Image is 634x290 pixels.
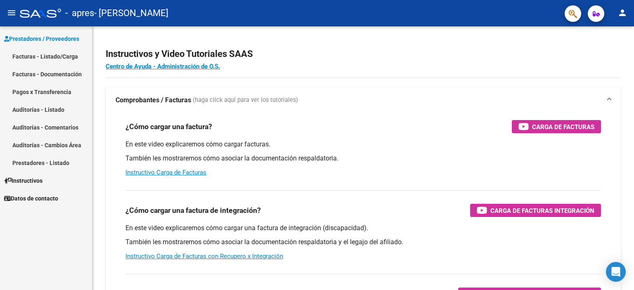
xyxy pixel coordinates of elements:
h3: ¿Cómo cargar una factura de integración? [125,205,261,216]
span: Instructivos [4,176,43,185]
p: También les mostraremos cómo asociar la documentación respaldatoria. [125,154,601,163]
a: Instructivo Carga de Facturas [125,169,206,176]
div: Open Intercom Messenger [606,262,626,282]
strong: Comprobantes / Facturas [116,96,191,105]
p: En este video explicaremos cómo cargar una factura de integración (discapacidad). [125,224,601,233]
span: Carga de Facturas [532,122,594,132]
h3: ¿Cómo cargar una factura? [125,121,212,132]
a: Centro de Ayuda - Administración de O.S. [106,63,220,70]
span: (haga click aquí para ver los tutoriales) [193,96,298,105]
span: - [PERSON_NAME] [94,4,168,22]
button: Carga de Facturas [512,120,601,133]
p: En este video explicaremos cómo cargar facturas. [125,140,601,149]
span: Prestadores / Proveedores [4,34,79,43]
h2: Instructivos y Video Tutoriales SAAS [106,46,621,62]
a: Instructivo Carga de Facturas con Recupero x Integración [125,252,283,260]
span: - apres [65,4,94,22]
mat-expansion-panel-header: Comprobantes / Facturas (haga click aquí para ver los tutoriales) [106,87,621,113]
mat-icon: person [617,8,627,18]
mat-icon: menu [7,8,17,18]
p: También les mostraremos cómo asociar la documentación respaldatoria y el legajo del afiliado. [125,238,601,247]
button: Carga de Facturas Integración [470,204,601,217]
span: Carga de Facturas Integración [490,205,594,216]
span: Datos de contacto [4,194,58,203]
